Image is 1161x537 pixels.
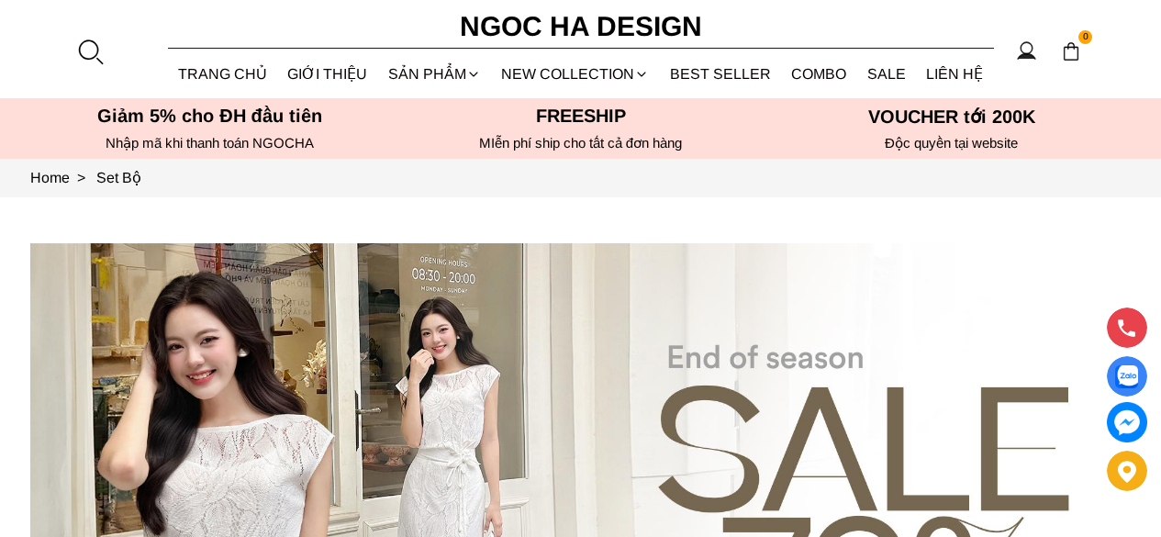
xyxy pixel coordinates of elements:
a: Link to Set Bộ [96,170,141,185]
a: SALE [857,50,917,98]
a: TRANG CHỦ [168,50,278,98]
span: 0 [1078,30,1093,45]
h6: Độc quyền tại website [772,135,1132,151]
a: LIÊN HỆ [916,50,994,98]
a: NEW COLLECTION [491,50,660,98]
img: Display image [1115,365,1138,388]
font: Giảm 5% cho ĐH đầu tiên [97,106,322,126]
a: BEST SELLER [660,50,782,98]
img: img-CART-ICON-ksit0nf1 [1061,41,1081,62]
a: Display image [1107,356,1147,397]
font: Nhập mã khi thanh toán NGOCHA [106,135,314,151]
h6: MIễn phí ship cho tất cả đơn hàng [401,135,761,151]
a: Combo [781,50,857,98]
h5: VOUCHER tới 200K [772,106,1132,128]
a: Ngoc Ha Design [443,5,719,49]
span: > [70,170,93,185]
a: Link to Home [30,170,96,185]
div: SẢN PHẨM [378,50,492,98]
a: messenger [1107,402,1147,442]
a: GIỚI THIỆU [277,50,378,98]
font: Freeship [536,106,626,126]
